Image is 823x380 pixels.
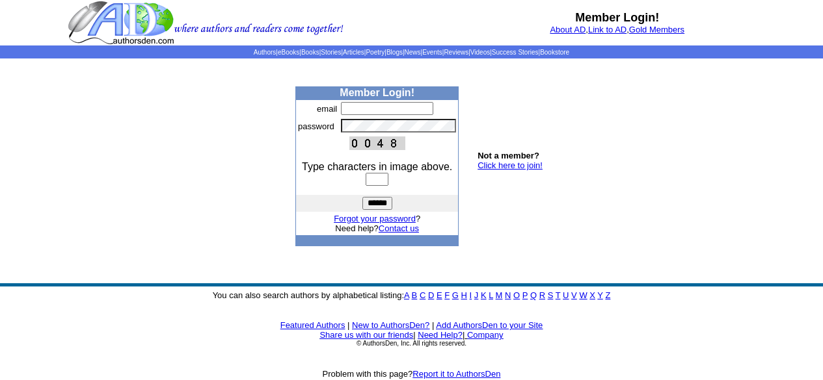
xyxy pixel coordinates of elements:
a: Share us with our friends [319,330,413,340]
a: Success Stories [492,49,539,56]
a: M [496,290,503,300]
font: password [298,121,334,131]
a: Add AuthorsDen to your Site [436,320,543,330]
a: Videos [470,49,490,56]
font: | [432,320,434,330]
font: Problem with this page? [323,369,501,379]
a: Contact us [379,223,419,233]
font: You can also search authors by alphabetical listing: [213,290,611,300]
a: O [513,290,520,300]
span: | | | | | | | | | | | | [254,49,569,56]
a: Books [301,49,319,56]
a: Events [422,49,442,56]
a: G [452,290,459,300]
a: Gold Members [629,25,684,34]
a: Authors [254,49,276,56]
a: Reviews [444,49,468,56]
a: Forgot your password [334,214,416,223]
a: T [556,290,561,300]
a: N [505,290,511,300]
a: Need Help? [418,330,463,340]
font: | [347,320,349,330]
a: W [579,290,587,300]
a: P [522,290,528,300]
a: Z [605,290,610,300]
font: | [463,330,504,340]
a: B [412,290,418,300]
font: , , [550,25,684,34]
font: Need help? [335,223,419,233]
a: K [481,290,487,300]
a: eBooks [278,49,299,56]
font: © AuthorsDen, Inc. All rights reserved. [357,340,466,347]
a: Featured Authors [280,320,345,330]
a: Q [530,290,537,300]
a: News [405,49,421,56]
a: I [470,290,472,300]
font: | [413,330,415,340]
a: J [474,290,479,300]
font: ? [334,214,420,223]
a: D [428,290,434,300]
a: New to AuthorsDen? [352,320,429,330]
a: V [571,290,577,300]
a: Bookstore [540,49,569,56]
a: Report it to AuthorsDen [412,369,500,379]
a: Blogs [386,49,403,56]
b: Not a member? [478,151,539,160]
a: About AD [550,25,586,34]
font: Type characters in image above. [302,161,452,172]
b: Member Login! [340,87,414,98]
a: L [489,290,493,300]
a: X [589,290,595,300]
a: Stories [321,49,341,56]
a: U [563,290,569,300]
a: C [420,290,425,300]
a: S [548,290,554,300]
a: H [461,290,467,300]
a: Company [467,330,504,340]
a: A [404,290,409,300]
a: F [444,290,450,300]
a: R [539,290,545,300]
a: Poetry [366,49,385,56]
a: Click here to join! [478,160,543,170]
a: Articles [343,49,364,56]
a: Link to AD [588,25,627,34]
a: E [437,290,442,300]
b: Member Login! [575,11,659,24]
a: Y [597,290,602,300]
img: This Is CAPTCHA Image [349,136,405,150]
font: email [317,104,337,114]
